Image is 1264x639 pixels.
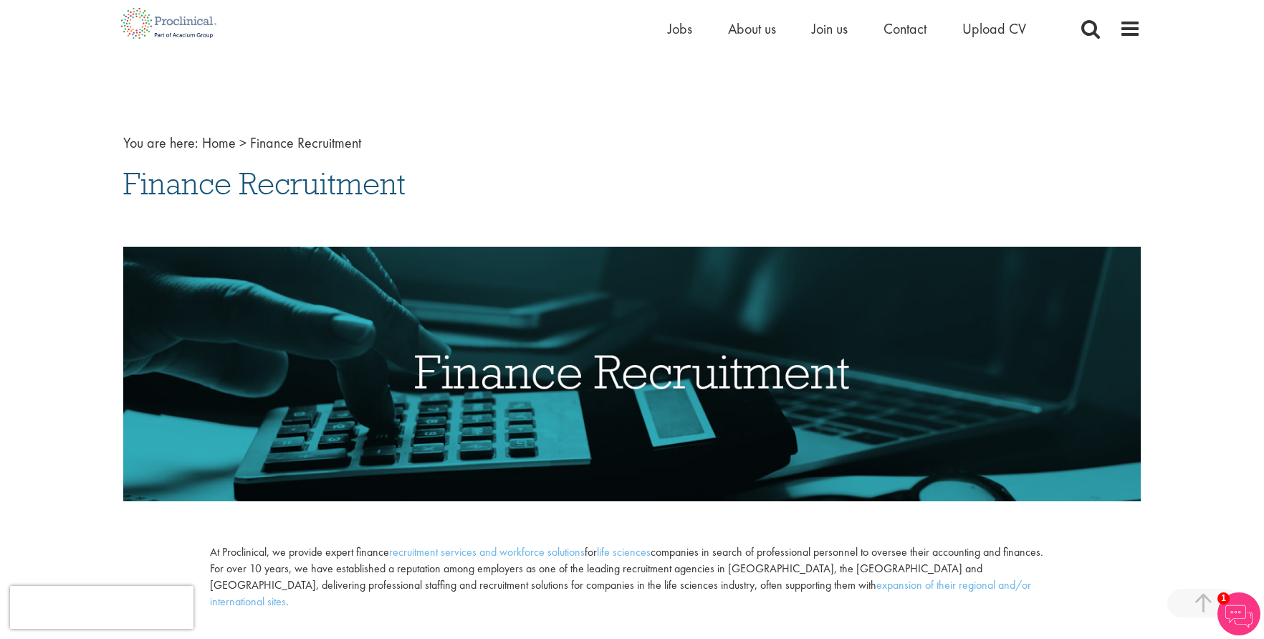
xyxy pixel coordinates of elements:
span: Finance Recruitment [250,133,361,152]
span: Finance Recruitment [123,164,406,203]
iframe: reCAPTCHA [10,586,193,629]
img: Chatbot [1217,592,1260,635]
img: Finance Recruitment [123,247,1141,501]
span: You are here: [123,133,198,152]
a: About us [728,19,776,38]
span: 1 [1217,592,1230,605]
span: > [239,133,246,152]
a: life sciences [597,544,651,559]
a: Contact [884,19,927,38]
a: Upload CV [962,19,1026,38]
a: recruitment services and workforce solutions [389,544,585,559]
a: expansion of their regional and/or international sites [210,577,1031,609]
a: breadcrumb link [202,133,236,152]
p: At Proclinical, we provide expert finance for companies in search of professional personnel to ov... [210,544,1054,610]
a: Jobs [668,19,692,38]
a: Join us [812,19,848,38]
